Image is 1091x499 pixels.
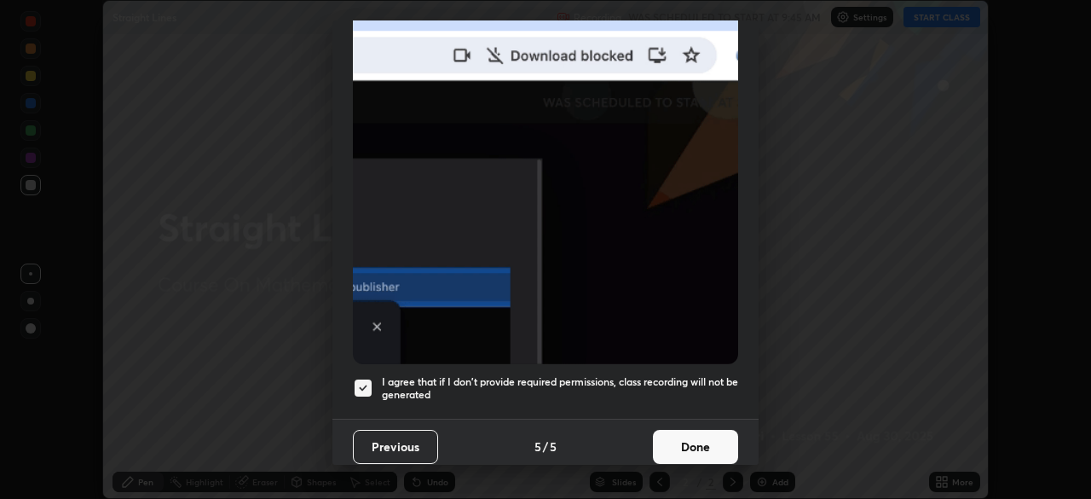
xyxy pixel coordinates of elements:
[543,438,548,455] h4: /
[353,430,438,464] button: Previous
[534,438,541,455] h4: 5
[550,438,557,455] h4: 5
[653,430,738,464] button: Done
[382,375,738,402] h5: I agree that if I don't provide required permissions, class recording will not be generated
